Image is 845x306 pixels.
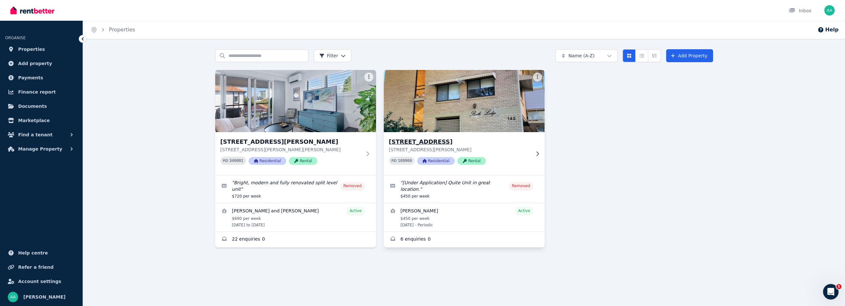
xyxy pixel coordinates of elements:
a: Documents [5,100,77,113]
span: ORGANISE [5,36,26,40]
span: Payments [18,74,43,82]
img: 1/142 Windermere Rd, Hamilton [380,68,548,134]
img: Allan Applin [824,5,835,16]
a: 1/142 Windermere Rd, Hamilton[STREET_ADDRESS][STREET_ADDRESS][PERSON_NAME]PID 169960ResidentialRe... [384,70,545,175]
iframe: Intercom live chat [823,284,839,300]
span: Refer a friend [18,263,53,271]
span: Documents [18,102,47,110]
button: Filter [314,49,352,62]
button: More options [533,73,542,82]
span: [PERSON_NAME] [23,293,65,301]
button: Find a tenant [5,128,77,141]
button: Manage Property [5,142,77,155]
span: Add property [18,60,52,67]
code: 169960 [398,159,412,163]
a: Marketplace [5,114,77,127]
button: Card view [623,49,636,62]
code: 346001 [229,159,243,163]
span: Rental [289,157,317,165]
h3: [STREET_ADDRESS][PERSON_NAME] [220,137,362,146]
small: PID [392,159,397,163]
img: 1/28 Rossiter Parade, Hamilton [215,70,376,132]
span: Find a tenant [18,131,53,139]
a: Add Property [666,49,713,62]
h3: [STREET_ADDRESS] [389,137,530,146]
img: RentBetter [10,6,54,15]
span: Rental [457,157,486,165]
div: Inbox [789,7,811,14]
a: Help centre [5,246,77,259]
a: Properties [109,27,135,33]
p: [STREET_ADDRESS][PERSON_NAME][PERSON_NAME] [220,146,362,153]
button: Name (A-Z) [555,49,617,62]
a: Finance report [5,85,77,98]
span: Account settings [18,278,61,285]
a: View details for Michael Simmons [384,203,545,232]
a: Account settings [5,275,77,288]
a: Refer a friend [5,261,77,274]
button: Compact list view [635,49,648,62]
a: Enquiries for 1/28 Rossiter Parade, Hamilton [215,232,376,247]
span: Name (A-Z) [569,52,595,59]
nav: Breadcrumb [83,21,143,39]
a: Payments [5,71,77,84]
button: Expanded list view [648,49,661,62]
a: 1/28 Rossiter Parade, Hamilton[STREET_ADDRESS][PERSON_NAME][STREET_ADDRESS][PERSON_NAME][PERSON_N... [215,70,376,175]
div: View options [623,49,661,62]
span: Filter [319,52,338,59]
a: Edit listing: Bright, modern and fully renovated split level unit [215,176,376,203]
button: Help [817,26,839,34]
p: [STREET_ADDRESS][PERSON_NAME] [389,146,530,153]
a: Enquiries for 1/142 Windermere Rd, Hamilton [384,232,545,247]
a: View details for Emily Morrow and Ben Kilner [215,203,376,232]
span: Properties [18,45,45,53]
span: Residential [249,157,286,165]
a: Add property [5,57,77,70]
small: PID [223,159,228,163]
span: Finance report [18,88,56,96]
a: Properties [5,43,77,56]
img: Allan Applin [8,292,18,302]
span: Residential [417,157,455,165]
span: 1 [836,284,841,289]
span: Marketplace [18,117,50,124]
span: Manage Property [18,145,62,153]
span: Help centre [18,249,48,257]
a: Edit listing: [Under Application] Quite Unit in great location. [384,176,545,203]
button: More options [364,73,373,82]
